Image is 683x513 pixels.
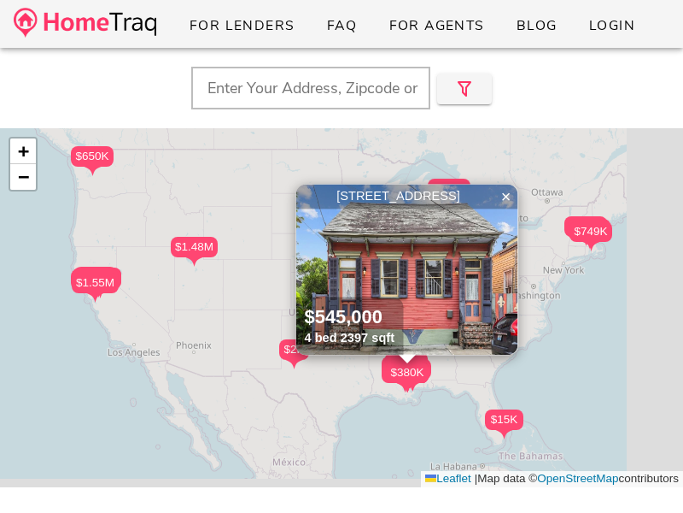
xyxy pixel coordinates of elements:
a: For Lenders [175,10,309,41]
span: FAQ [326,16,358,35]
div: $15K [485,410,523,439]
div: $380K [386,363,429,392]
a: Zoom out [10,164,36,190]
div: $650K [71,146,114,167]
img: desktop-logo.34a1112.png [14,8,156,38]
span: Login [588,16,635,35]
div: Map data © contributors [421,471,683,487]
span: For Agents [388,16,484,35]
div: $495K [568,219,610,249]
div: $200K [428,179,470,209]
div: $599K [73,268,115,298]
div: $495K [568,219,610,239]
div: $380K [386,363,429,383]
div: 4 bed 2397 sqft [304,330,394,346]
div: $4.95M [382,357,429,386]
span: | [475,472,478,485]
img: triPin.png [399,383,417,392]
div: $15K [485,410,523,430]
a: Blog [502,10,571,41]
div: $1.48M [171,237,218,267]
div: $2.44M [71,269,118,299]
div: $2.60M [72,269,119,299]
div: $545,000 [304,306,394,331]
span: + [18,140,29,162]
input: Enter Your Address, Zipcode or City & State [191,67,430,109]
img: triPin.png [185,257,203,267]
img: 1.jpg [295,184,517,355]
a: For Agents [374,10,498,41]
div: $1.55M [72,273,119,293]
img: triPin.png [285,360,303,369]
div: $1.48M [171,237,218,257]
div: $2.60M [72,269,119,290]
img: triPin.png [582,242,600,251]
div: $1.20M [382,363,429,392]
div: $200K [428,179,470,199]
a: [STREET_ADDRESS] $545,000 4 bed 2397 sqft [295,184,518,355]
div: $2K [279,339,309,369]
a: Leaflet [425,472,471,485]
div: $640K [564,216,607,246]
div: [STREET_ADDRESS] [300,188,513,204]
div: $545K [386,362,429,392]
div: $749K [569,221,612,251]
div: $1.20M [382,363,429,383]
img: triPin.png [86,293,104,303]
div: $500K [73,268,115,288]
img: triPin.png [84,167,102,176]
iframe: Chat Widget [598,431,683,513]
div: $274K [388,359,431,389]
span: For Lenders [189,16,295,35]
div: $500K [73,268,115,298]
div: $2K [279,339,309,360]
div: $815K [79,268,121,298]
a: OpenStreetMap [537,472,618,485]
div: $749K [569,221,612,242]
a: Zoom in [10,139,36,164]
div: $410K [74,267,117,287]
div: $2.44M [71,269,118,290]
div: $4K [399,357,429,386]
div: $650K [71,146,114,176]
span: − [18,166,29,187]
div: $6K [397,361,427,391]
img: triPin.png [495,430,513,439]
div: $6K [397,361,427,381]
span: Blog [516,16,557,35]
div: $410K [74,267,117,297]
div: $640K [564,216,607,237]
span: × [501,187,511,206]
div: $885K [385,357,428,386]
a: Login [575,10,649,41]
a: FAQ [312,10,371,41]
div: $1.55M [72,273,119,303]
div: $815K [79,268,121,289]
div: $275K [386,356,429,386]
a: Close popup [493,184,518,209]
